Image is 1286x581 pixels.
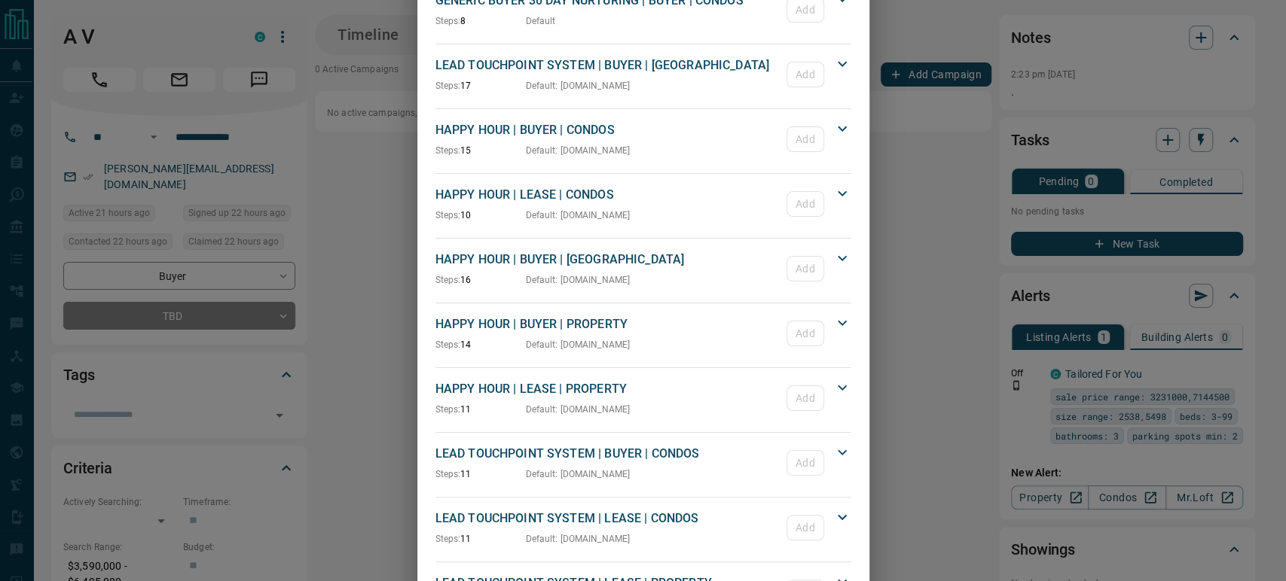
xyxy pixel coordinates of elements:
div: HAPPY HOUR | BUYER | PROPERTYSteps:14Default: [DOMAIN_NAME]Add [435,312,851,354]
span: Steps: [435,81,461,91]
p: 11 [435,403,526,416]
div: HAPPY HOUR | BUYER | [GEOGRAPHIC_DATA]Steps:16Default: [DOMAIN_NAME]Add [435,248,851,290]
div: LEAD TOUCHPOINT SYSTEM | LEASE | CONDOSSteps:11Default: [DOMAIN_NAME]Add [435,506,851,549]
p: 15 [435,144,526,157]
p: LEAD TOUCHPOINT SYSTEM | LEASE | CONDOS [435,510,780,528]
p: Default : [DOMAIN_NAME] [526,467,631,481]
p: HAPPY HOUR | BUYER | [GEOGRAPHIC_DATA] [435,251,780,269]
span: Steps: [435,275,461,285]
p: 11 [435,532,526,546]
p: Default [526,14,556,28]
span: Steps: [435,469,461,479]
p: 8 [435,14,526,28]
p: 10 [435,208,526,222]
p: HAPPY HOUR | BUYER | CONDOS [435,121,780,139]
p: 11 [435,467,526,481]
div: HAPPY HOUR | LEASE | PROPERTYSteps:11Default: [DOMAIN_NAME]Add [435,377,851,419]
span: Steps: [435,339,461,350]
div: HAPPY HOUR | BUYER | CONDOSSteps:15Default: [DOMAIN_NAME]Add [435,118,851,160]
p: LEAD TOUCHPOINT SYSTEM | BUYER | CONDOS [435,445,780,463]
p: HAPPY HOUR | BUYER | PROPERTY [435,315,780,333]
p: 14 [435,338,526,351]
span: Steps: [435,16,461,26]
p: HAPPY HOUR | LEASE | CONDOS [435,186,780,204]
div: LEAD TOUCHPOINT SYSTEM | BUYER | [GEOGRAPHIC_DATA]Steps:17Default: [DOMAIN_NAME]Add [435,53,851,96]
p: 16 [435,273,526,287]
p: Default : [DOMAIN_NAME] [526,79,631,93]
p: Default : [DOMAIN_NAME] [526,338,631,351]
p: Default : [DOMAIN_NAME] [526,208,631,222]
span: Steps: [435,210,461,221]
span: Steps: [435,145,461,156]
p: Default : [DOMAIN_NAME] [526,273,631,287]
div: HAPPY HOUR | LEASE | CONDOSSteps:10Default: [DOMAIN_NAME]Add [435,183,851,225]
div: LEAD TOUCHPOINT SYSTEM | BUYER | CONDOSSteps:11Default: [DOMAIN_NAME]Add [435,442,851,484]
span: Steps: [435,404,461,415]
p: Default : [DOMAIN_NAME] [526,144,631,157]
p: LEAD TOUCHPOINT SYSTEM | BUYER | [GEOGRAPHIC_DATA] [435,56,780,75]
p: Default : [DOMAIN_NAME] [526,403,631,416]
span: Steps: [435,534,461,544]
p: Default : [DOMAIN_NAME] [526,532,631,546]
p: 17 [435,79,526,93]
p: HAPPY HOUR | LEASE | PROPERTY [435,380,780,398]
